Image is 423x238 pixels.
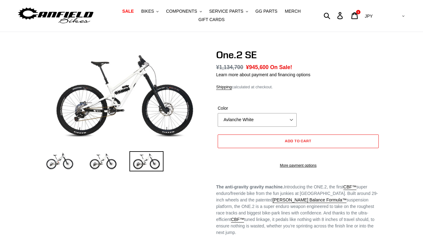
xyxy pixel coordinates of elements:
span: GIFT CARDS [198,17,225,22]
button: Add to cart [218,134,379,148]
span: 1 [357,11,359,14]
span: Introducing the ONE.2, the first [284,184,343,189]
span: On Sale! [270,63,292,71]
span: SERVICE PARTS [209,9,243,14]
a: Shipping [216,85,232,90]
label: Color [218,105,297,112]
img: Canfield Bikes [17,6,94,25]
strong: The anti-gravity gravity machine. [216,184,284,189]
s: ¥1,134,700 [216,64,243,70]
span: BIKES [141,9,154,14]
div: calculated at checkout. [216,84,380,90]
span: COMPONENTS [166,9,197,14]
a: 1 [348,9,362,22]
a: More payment options [218,163,379,168]
span: GG PARTS [255,9,277,14]
a: CBF™ [231,217,244,223]
button: SERVICE PARTS [206,7,251,15]
button: BIKES [138,7,162,15]
span: SALE [122,9,134,14]
p: super enduro/freeride bike from the fun junkies at [GEOGRAPHIC_DATA]. Built around 29-inch wheels... [216,184,380,236]
img: Load image into Gallery viewer, One.2 SE [43,151,77,171]
img: Load image into Gallery viewer, One.2 SE [86,151,120,171]
span: Add to cart [285,139,312,143]
a: Learn more about payment and financing options [216,72,310,77]
a: [PERSON_NAME] Balance Formula™ [273,197,347,203]
button: COMPONENTS [163,7,205,15]
img: Load image into Gallery viewer, One.2 SE [129,151,164,171]
a: MERCH [282,7,304,15]
a: GIFT CARDS [195,15,228,24]
a: CBF™ [343,184,356,190]
h1: One.2 SE [216,49,380,61]
a: GG PARTS [252,7,281,15]
span: MERCH [285,9,301,14]
span: suspension platform, the ONE.2 is a super enduro weapon engineered to take on the roughest race t... [216,197,374,235]
span: ¥945,600 [246,64,268,70]
a: SALE [119,7,137,15]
